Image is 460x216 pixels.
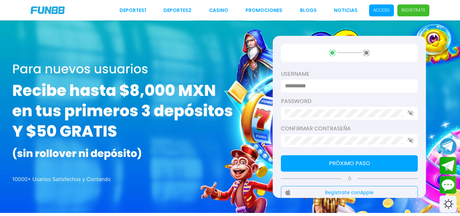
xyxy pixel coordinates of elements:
[300,7,317,14] a: BLOGS
[31,6,65,14] img: Company Logo
[281,125,418,133] label: Confirmar contraseña
[281,70,418,78] label: username
[440,138,457,155] button: Join telegram channel
[281,97,418,105] label: password
[281,155,418,172] button: Próximo paso
[401,7,425,13] p: Regístrate
[163,7,191,14] a: Deportes2
[209,7,228,14] a: CASINO
[245,7,282,14] a: Promociones
[440,196,457,213] div: Switch theme
[440,176,457,194] button: Contact customer service
[120,7,146,14] a: Deportes1
[334,7,358,14] a: NOTICIAS
[373,7,390,13] p: Acceso
[281,186,418,199] button: Regístrate conApple
[281,176,418,182] p: Ó
[440,157,457,175] button: Join telegram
